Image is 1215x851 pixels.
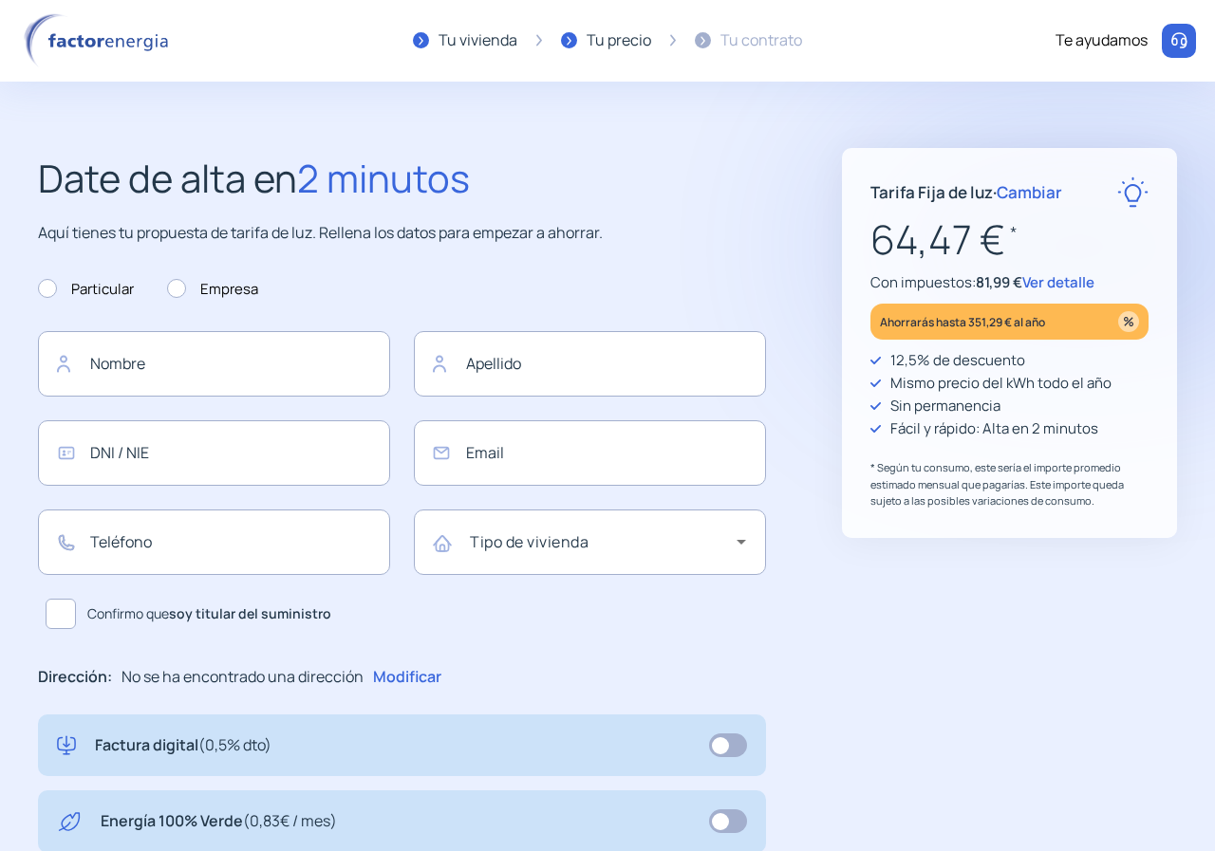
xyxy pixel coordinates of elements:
[167,278,258,301] label: Empresa
[720,28,802,53] div: Tu contrato
[470,531,589,552] mat-label: Tipo de vivienda
[198,734,271,755] span: (0,5% dto)
[169,604,331,622] b: soy titular del suministro
[1117,176,1149,208] img: rate-E.svg
[870,179,1062,205] p: Tarifa Fija de luz ·
[1056,28,1148,53] div: Te ayudamos
[890,417,1098,440] p: Fácil y rápido: Alta en 2 minutos
[297,152,470,204] span: 2 minutos
[976,272,1022,292] span: 81,99 €
[890,372,1112,395] p: Mismo precio del kWh todo el año
[1022,272,1094,292] span: Ver detalle
[870,208,1149,271] p: 64,47 €
[57,733,76,758] img: digital-invoice.svg
[880,311,1045,333] p: Ahorrarás hasta 351,29 € al año
[243,810,337,831] span: (0,83€ / mes)
[19,13,180,68] img: logo factor
[38,221,766,246] p: Aquí tienes tu propuesta de tarifa de luz. Rellena los datos para empezar a ahorrar.
[890,349,1025,372] p: 12,5% de descuento
[1118,311,1139,332] img: percentage_icon.svg
[121,665,364,690] p: No se ha encontrado una dirección
[870,459,1149,509] p: * Según tu consumo, este sería el importe promedio estimado mensual que pagarías. Este importe qu...
[997,181,1062,203] span: Cambiar
[38,148,766,209] h2: Date de alta en
[890,395,1000,417] p: Sin permanencia
[1169,31,1188,50] img: llamar
[57,809,82,834] img: energy-green.svg
[87,603,331,624] span: Confirmo que
[587,28,651,53] div: Tu precio
[38,665,112,690] p: Dirección:
[870,271,1149,294] p: Con impuestos:
[101,809,337,834] p: Energía 100% Verde
[439,28,517,53] div: Tu vivienda
[38,278,134,301] label: Particular
[373,665,441,690] p: Modificar
[95,733,271,758] p: Factura digital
